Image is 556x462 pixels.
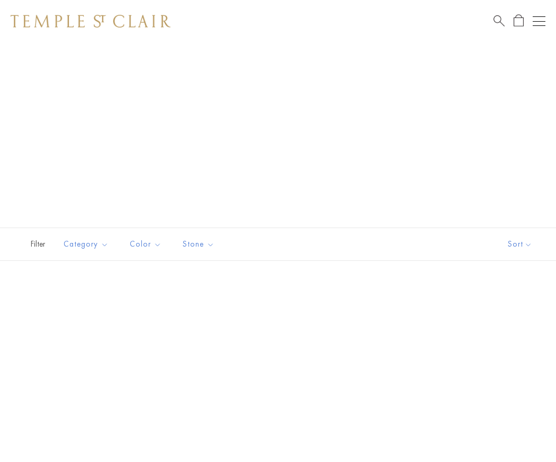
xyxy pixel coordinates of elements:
span: Color [124,238,169,251]
img: Temple St. Clair [11,15,171,28]
button: Category [56,232,116,256]
button: Color [122,232,169,256]
a: Open Shopping Bag [514,14,524,28]
span: Stone [177,238,222,251]
button: Open navigation [533,15,545,28]
button: Stone [175,232,222,256]
button: Show sort by [484,228,556,260]
a: Search [494,14,505,28]
span: Category [58,238,116,251]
